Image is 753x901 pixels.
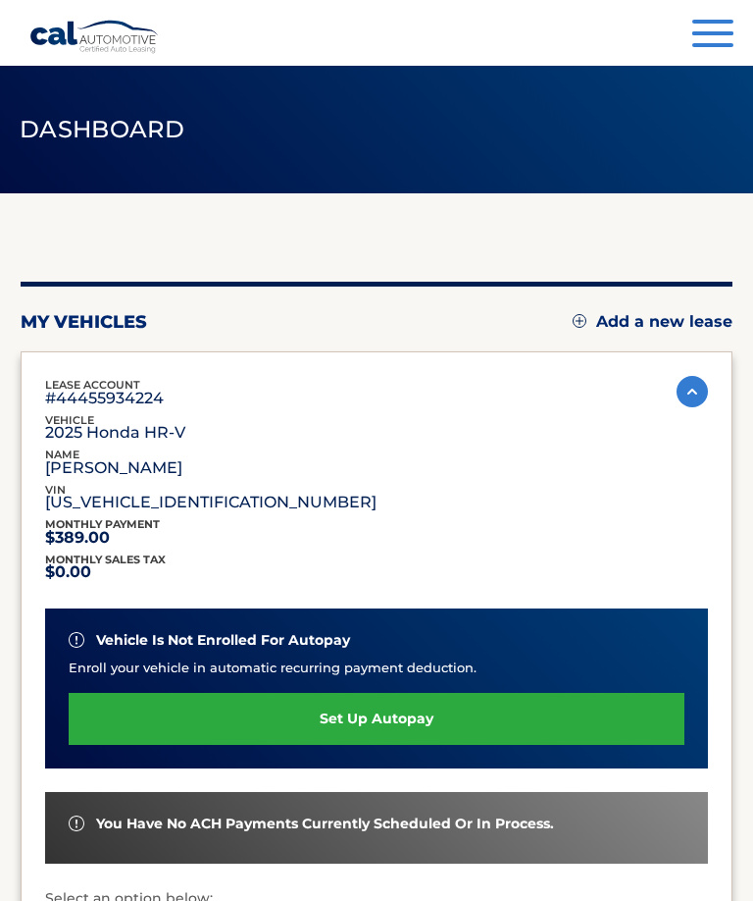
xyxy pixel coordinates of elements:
[45,394,164,403] p: #44455934224
[573,312,732,332] a: Add a new lease
[45,428,185,438] p: 2025 Honda HR-V
[45,567,166,577] p: $0.00
[69,693,684,745] a: set up autopay
[45,448,79,461] span: name
[45,553,166,566] span: Monthly sales Tax
[96,632,350,649] span: vehicle is not enrolled for autopay
[69,816,84,831] img: alert-white.svg
[29,20,160,54] a: Cal Automotive
[45,483,66,497] span: vin
[692,20,733,52] button: Menu
[69,632,84,648] img: alert-white.svg
[20,115,184,143] span: Dashboard
[96,816,554,832] span: You have no ACH payments currently scheduled or in process.
[45,517,160,531] span: Monthly Payment
[21,311,147,333] h2: my vehicles
[45,413,94,427] span: vehicle
[677,376,708,407] img: accordion-active.svg
[573,314,586,328] img: add.svg
[45,498,376,507] p: [US_VEHICLE_IDENTIFICATION_NUMBER]
[69,658,684,677] p: Enroll your vehicle in automatic recurring payment deduction.
[45,533,160,543] p: $389.00
[45,463,182,473] p: [PERSON_NAME]
[45,378,140,392] span: lease account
